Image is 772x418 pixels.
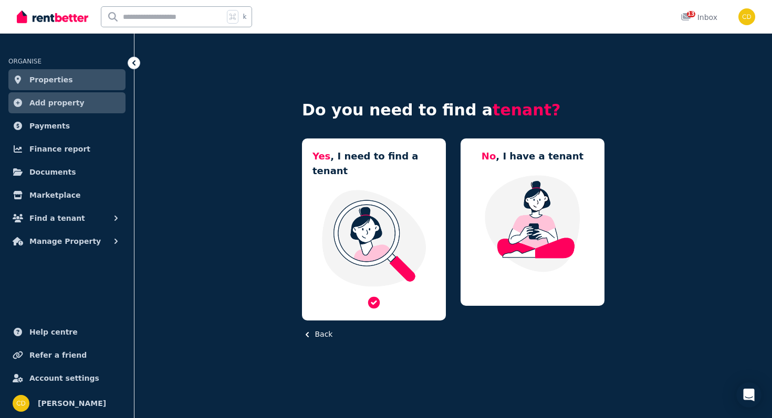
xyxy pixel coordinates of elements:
span: k [243,13,246,21]
span: Find a tenant [29,212,85,224]
a: Add property [8,92,126,113]
a: Help centre [8,321,126,342]
span: Add property [29,97,85,109]
div: Open Intercom Messenger [736,382,761,408]
img: Chris Dimitropoulos [13,395,29,412]
button: Back [302,329,332,340]
span: Yes [312,151,330,162]
img: I need a tenant [312,189,435,287]
h5: , I have a tenant [482,149,583,164]
button: Find a tenant [8,208,126,229]
a: Documents [8,162,126,183]
span: Properties [29,73,73,86]
div: Inbox [681,12,717,23]
h4: Do you need to find a [302,101,604,120]
span: No [482,151,496,162]
span: Refer a friend [29,349,87,361]
img: Manage my property [471,174,594,273]
a: Properties [8,69,126,90]
button: Manage Property [8,231,126,252]
span: [PERSON_NAME] [38,397,106,410]
img: RentBetter [17,9,88,25]
span: Account settings [29,372,99,384]
span: tenant? [493,101,560,119]
h5: , I need to find a tenant [312,149,435,178]
span: Marketplace [29,189,80,201]
span: Finance report [29,143,90,155]
a: Refer a friend [8,345,126,366]
a: Finance report [8,138,126,159]
span: Documents [29,166,76,178]
span: 13 [687,11,695,17]
span: Manage Property [29,235,101,248]
a: Account settings [8,368,126,389]
a: Marketplace [8,185,126,206]
img: Chris Dimitropoulos [738,8,755,25]
a: Payments [8,115,126,136]
span: Help centre [29,326,78,338]
span: Payments [29,120,70,132]
span: ORGANISE [8,58,41,65]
